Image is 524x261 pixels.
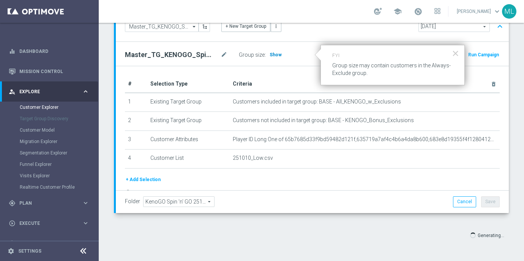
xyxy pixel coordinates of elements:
p: Group size may contain customers in the Always-Exclude group. [332,62,457,77]
label: Folder [125,198,140,205]
i: error_outline [125,189,131,196]
i: delete_forever [491,81,497,87]
button: track_changes Analyze keyboard_arrow_right [8,240,90,247]
div: Customer Model [20,124,98,136]
span: Customers included in target group: BASE - All_KENOGO_w_Exclusions [233,99,401,105]
span: Execute [19,221,82,226]
span: Player ID Long One of 65b7685d33f9bd59482d121f,635719a7af4c4b6a4da8b600,683e8d19355f4f128041216a,... [233,136,497,143]
p: FYI [332,53,457,58]
a: Funnel Explorer [20,161,79,167]
a: Customer Model [20,127,79,133]
button: Save [481,196,500,207]
a: Dashboard [19,41,89,61]
i: track_changes [9,240,16,247]
label: : [265,52,266,58]
button: person_search Explore keyboard_arrow_right [8,89,90,95]
button: + Add Selection [125,175,161,184]
h2: Master_TG_KENOGO_Spin'n'GOLowVLow_251010 [125,50,219,59]
i: keyboard_arrow_right [82,220,89,227]
div: Target Group Discovery [20,113,98,124]
th: Selection Type [147,75,230,93]
td: Existing Target Group [147,112,230,131]
td: Existing Target Group [147,93,230,112]
label: Group size [239,52,265,58]
i: person_search [9,88,16,95]
div: Visits Explorer [20,170,98,181]
div: Explore [9,88,82,95]
div: Funnel Explorer [20,159,98,170]
div: arrow_drop_down + New Target Group more_vert arrow_drop_down expand_less [125,12,500,34]
button: gps_fixed Plan keyboard_arrow_right [8,200,90,206]
span: 251010_Low.csv [233,155,273,161]
button: equalizer Dashboard [8,48,90,54]
button: play_circle_outline Execute keyboard_arrow_right [8,220,90,226]
i: arrow_drop_down [191,22,198,32]
div: Mission Control [9,61,89,81]
span: Show [270,52,282,57]
span: school [393,7,402,16]
i: equalizer [9,48,16,55]
a: Segmentation Explorer [20,150,79,156]
input: Master_TG_KENOGO_Spin'n'GOLowVLow_251010 [125,21,199,32]
i: keyboard_arrow_right [82,240,89,247]
td: Customer List [147,150,230,169]
a: Visits Explorer [20,173,79,179]
button: more_vert [271,21,281,32]
button: + New Target Group [221,21,270,32]
i: keyboard_arrow_right [82,88,89,95]
a: Migration Explorer [20,138,79,145]
i: keyboard_arrow_right [82,199,89,207]
i: settings [8,248,14,255]
i: more_vert [273,24,279,29]
td: 1 [125,93,147,112]
a: Mission Control [19,61,89,81]
button: Cancel [453,196,476,207]
div: Customer Explorer [20,102,98,113]
td: Customer Attributes [147,130,230,150]
i: play_circle_outline [9,220,16,227]
a: Settings [18,249,41,253]
td: 3 [125,130,147,150]
div: Realtime Customer Profile [20,181,98,193]
p: For multiple files use OR operator in Complex Selection. Upload up to 10 files [135,189,294,196]
div: Execute [9,220,82,227]
div: Dashboard [9,41,89,61]
button: × [452,47,459,59]
td: 2 [125,112,147,131]
span: Customers not included in target group: BASE - KENOGO_Bonus_Exclusions [233,117,414,124]
div: Analyze [9,240,82,247]
a: [PERSON_NAME]keyboard_arrow_down [456,6,502,17]
span: Criteria [233,81,252,87]
p: Generating... [478,231,504,239]
a: Customer Explorer [20,104,79,110]
div: Segmentation Explorer [20,147,98,159]
span: Plan [19,201,82,205]
div: Plan [9,200,82,207]
button: Run Campaign [467,51,500,59]
button: Mission Control [8,68,90,75]
a: Realtime Customer Profile [20,184,79,190]
th: # [125,75,147,93]
button: expand_less [494,19,505,34]
div: Migration Explorer [20,136,98,147]
span: Explore [19,89,82,94]
div: ML [502,4,516,19]
span: keyboard_arrow_down [493,7,501,16]
i: gps_fixed [9,200,16,207]
i: mode_edit [221,50,227,59]
td: 4 [125,150,147,169]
